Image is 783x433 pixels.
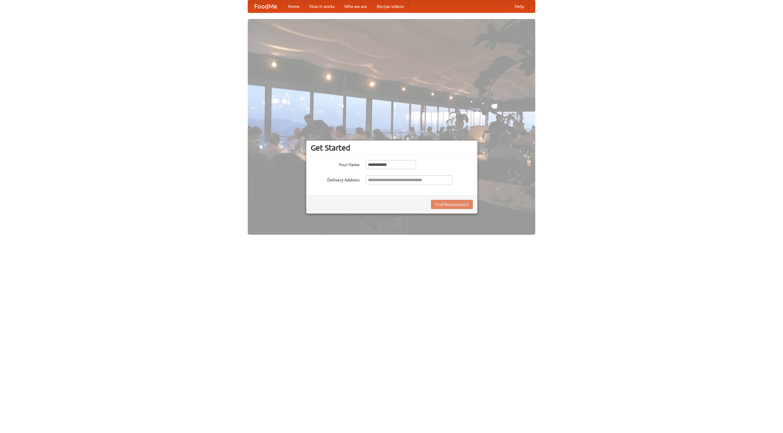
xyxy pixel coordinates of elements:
a: Who we are [340,0,372,13]
a: Recipe videos [372,0,409,13]
a: How it works [305,0,340,13]
button: Find Restaurants! [431,200,473,209]
a: Home [283,0,305,13]
h3: Get Started [311,143,473,152]
a: FoodMe [248,0,283,13]
label: Delivery Address [311,175,360,183]
a: Help [510,0,529,13]
label: Your Name [311,160,360,168]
